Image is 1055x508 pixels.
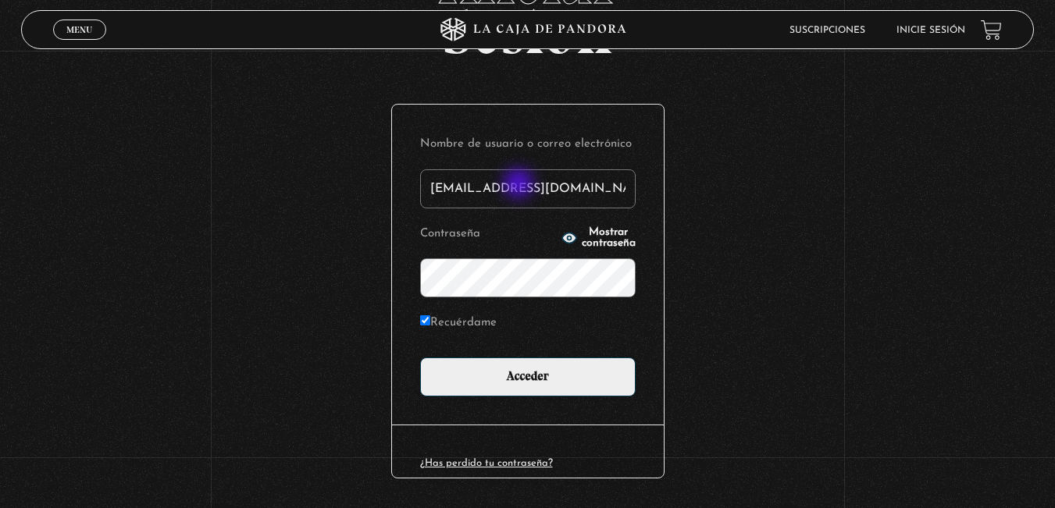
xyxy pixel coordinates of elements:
[582,227,636,249] span: Mostrar contraseña
[420,311,497,336] label: Recuérdame
[420,222,557,247] label: Contraseña
[896,26,965,35] a: Inicie sesión
[66,25,92,34] span: Menu
[981,20,1002,41] a: View your shopping cart
[420,315,430,325] input: Recuérdame
[789,26,865,35] a: Suscripciones
[561,227,636,249] button: Mostrar contraseña
[420,357,636,396] input: Acceder
[420,458,553,468] a: ¿Has perdido tu contraseña?
[420,133,636,157] label: Nombre de usuario o correo electrónico
[61,38,98,49] span: Cerrar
